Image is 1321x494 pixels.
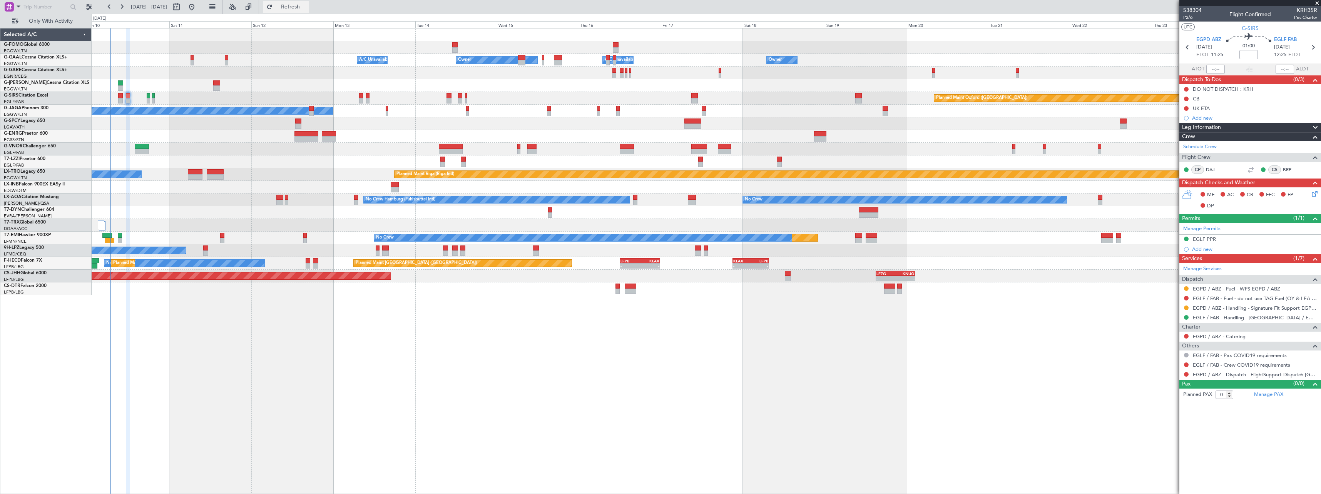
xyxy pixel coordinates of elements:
span: G-GAAL [4,55,22,60]
div: No Crew [106,257,124,269]
div: Thu 23 [1153,21,1235,28]
input: Trip Number [23,1,68,13]
a: G-GAALCessna Citation XLS+ [4,55,67,60]
a: LFMN/NCE [4,239,27,244]
a: EGLF / FAB - Handling - [GEOGRAPHIC_DATA] / EGLF / FAB [1193,314,1317,321]
a: EGGW/LTN [4,175,27,181]
span: (0/0) [1293,379,1304,387]
span: Crew [1182,132,1195,141]
a: DGAA/ACC [4,226,27,232]
a: EGGW/LTN [4,61,27,67]
div: No Crew Hamburg (Fuhlsbuttel Intl) [366,194,435,205]
span: T7-TRX [4,220,20,225]
span: LX-TRO [4,169,20,174]
div: Sat 18 [743,21,825,28]
a: LFPB/LBG [4,264,24,270]
div: DO NOT DISPATCH : KRH [1193,86,1253,92]
span: CS-DTR [4,284,20,288]
span: Flight Crew [1182,153,1211,162]
span: G-SIRS [4,93,18,98]
a: 9H-LPZLegacy 500 [4,245,44,250]
span: (1/7) [1293,254,1304,262]
button: Refresh [263,1,309,13]
span: AC [1227,191,1234,199]
span: CR [1247,191,1253,199]
a: EGPD / ABZ - Catering [1193,333,1246,340]
span: G-FOMO [4,42,23,47]
a: T7-TRXGlobal 6500 [4,220,46,225]
a: LGAV/ATH [4,124,25,130]
input: --:-- [1206,65,1225,74]
a: EGGW/LTN [4,48,27,54]
a: LFPB/LBG [4,277,24,282]
span: FP [1288,191,1293,199]
a: EGLF/FAB [4,99,24,105]
span: Leg Information [1182,123,1221,132]
span: Services [1182,254,1202,263]
div: LEZG [876,271,896,276]
a: EDLW/DTM [4,188,27,194]
div: Sun 19 [825,21,907,28]
span: 12:25 [1274,51,1286,59]
span: DP [1207,202,1214,210]
span: [DATE] [1196,43,1212,51]
span: LX-INB [4,182,19,187]
a: Manage Permits [1183,225,1221,233]
a: BRP [1283,166,1300,173]
span: FFC [1266,191,1275,199]
a: EGGW/LTN [4,86,27,92]
a: T7-EMIHawker 900XP [4,233,51,237]
span: (0/3) [1293,75,1304,83]
span: G-JAGA [4,106,22,110]
a: EGNR/CEG [4,73,27,79]
a: G-SIRSCitation Excel [4,93,48,98]
span: F-HECD [4,258,21,263]
a: G-FOMOGlobal 6000 [4,42,50,47]
span: T7-DYN [4,207,21,212]
a: EGPD / ABZ - Fuel - WFS EGPD / ABZ [1193,285,1280,292]
button: Only With Activity [8,15,84,27]
span: T7-LZZI [4,157,20,161]
span: KRH35R [1294,6,1317,14]
a: EGLF / FAB - Fuel - do not use TAG Fuel (OY & LEA only) EGLF / FAB [1193,295,1317,302]
span: 9H-LPZ [4,245,19,250]
span: G-SIRS [1242,24,1259,32]
a: EGLF / FAB - Crew COVID19 requirements [1193,362,1290,368]
div: Fri 10 [87,21,169,28]
a: LX-INBFalcon 900EX EASy II [4,182,65,187]
a: G-[PERSON_NAME]Cessna Citation XLS [4,80,89,85]
a: G-GARECessna Citation XLS+ [4,68,67,72]
div: Planned Maint Riga (Riga Intl) [396,169,454,180]
a: Manage Services [1183,265,1222,273]
span: T7-EMI [4,233,19,237]
div: - [876,276,896,281]
div: Planned Maint [GEOGRAPHIC_DATA] ([GEOGRAPHIC_DATA]) [356,257,477,269]
span: EGLF FAB [1274,36,1297,44]
a: Schedule Crew [1183,143,1217,151]
div: Wed 22 [1071,21,1153,28]
div: - [733,264,751,268]
span: 11:25 [1211,51,1223,59]
span: [DATE] - [DATE] [131,3,167,10]
div: Thu 16 [579,21,661,28]
span: LX-AOA [4,195,22,199]
a: LX-AOACitation Mustang [4,195,59,199]
a: G-VNORChallenger 650 [4,144,56,149]
a: G-SPCYLegacy 650 [4,118,45,123]
span: Pos Charter [1294,14,1317,21]
div: Wed 15 [497,21,579,28]
a: F-HECDFalcon 7X [4,258,42,263]
span: G-[PERSON_NAME] [4,80,47,85]
span: Pax [1182,380,1191,389]
div: Planned Maint Oxford ([GEOGRAPHIC_DATA]) [936,92,1027,104]
div: Fri 17 [661,21,743,28]
span: G-ENRG [4,131,22,136]
div: Owner [769,54,782,66]
a: EGPD / ABZ - Handling - Signature Flt Support EGPD / ABZ [1193,305,1317,311]
div: Add new [1192,246,1317,252]
div: LFPB [620,259,640,263]
div: KNUQ [896,271,915,276]
a: EGLF/FAB [4,162,24,168]
div: KLAX [733,259,751,263]
a: DAJ [1206,166,1223,173]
